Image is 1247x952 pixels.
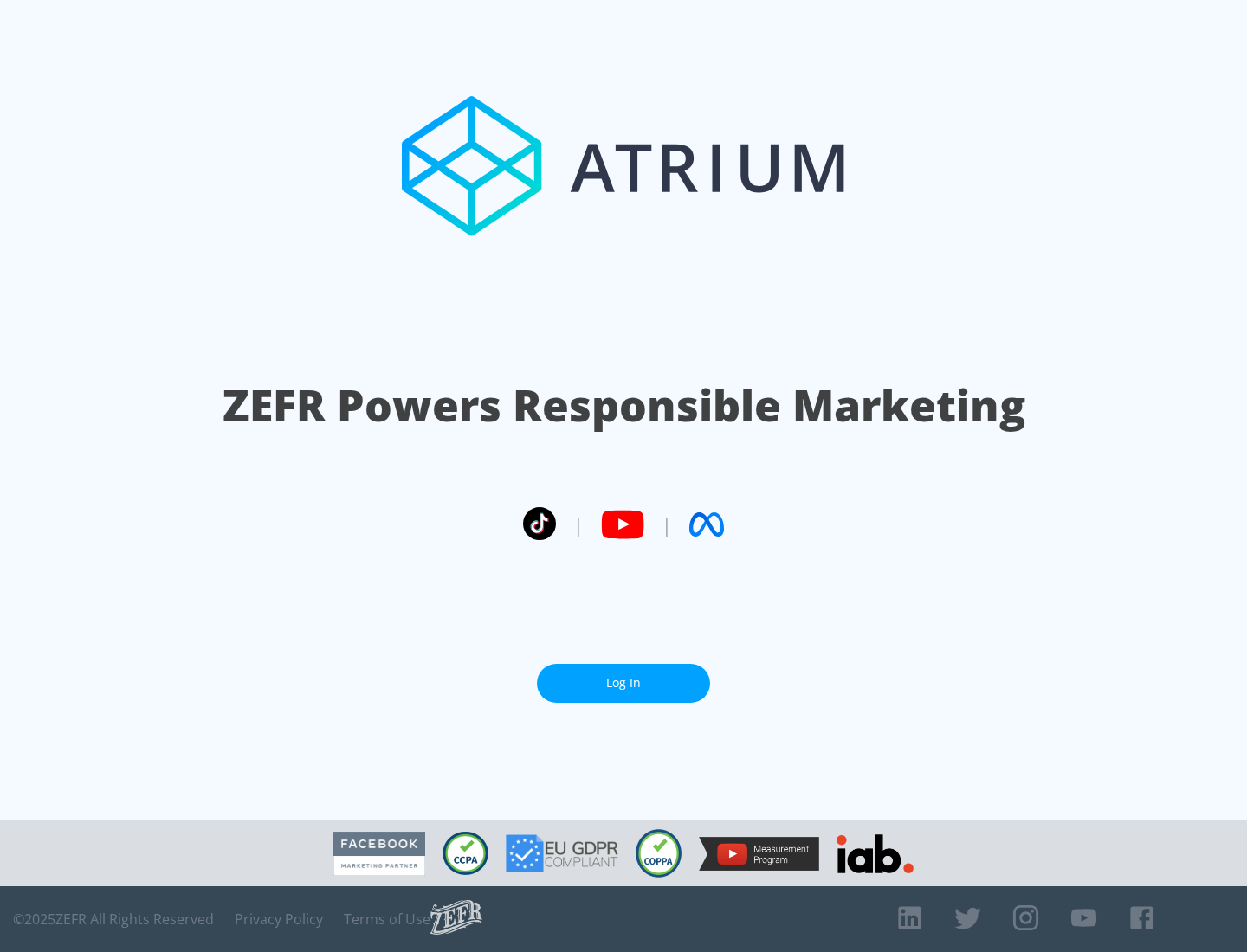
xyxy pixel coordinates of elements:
img: Facebook Marketing Partner [333,832,425,876]
a: Terms of Use [344,910,430,928]
img: COPPA Compliant [636,829,682,878]
span: | [573,511,584,537]
a: Privacy Policy [235,910,323,928]
img: CCPA Compliant [443,832,488,875]
a: Log In [537,664,710,703]
span: | [662,511,672,537]
img: IAB [837,834,914,873]
span: © 2025 ZEFR All Rights Reserved [13,910,214,928]
h1: ZEFR Powers Responsible Marketing [223,376,1025,435]
img: GDPR Compliant [506,834,618,872]
img: YouTube Measurement Program [699,837,819,871]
